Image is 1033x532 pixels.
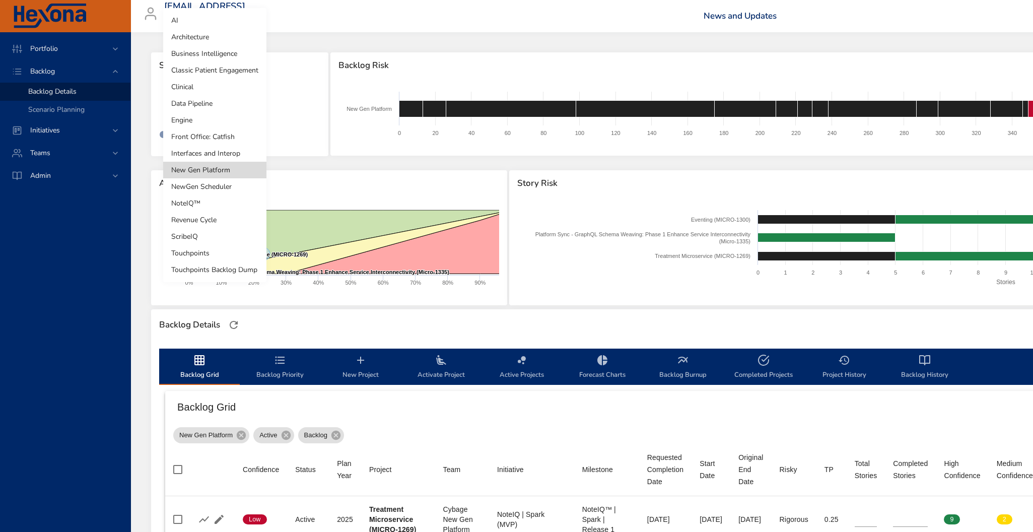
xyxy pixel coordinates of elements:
[163,178,266,195] li: NewGen Scheduler
[163,212,266,228] li: Revenue Cycle
[163,45,266,62] li: Business Intelligence
[163,195,266,212] li: NoteIQ™
[163,29,266,45] li: Architecture
[163,112,266,128] li: Engine
[163,145,266,162] li: Interfaces and Interop
[163,79,266,95] li: Clinical
[163,261,266,278] li: Touchpoints Backlog Dump
[163,12,266,29] li: AI
[163,245,266,261] li: Touchpoints
[163,228,266,245] li: ScribeIQ
[163,62,266,79] li: Classic Patient Engagement
[163,162,266,178] li: New Gen Platform
[163,128,266,145] li: Front Office: Catfish
[163,95,266,112] li: Data Pipeline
